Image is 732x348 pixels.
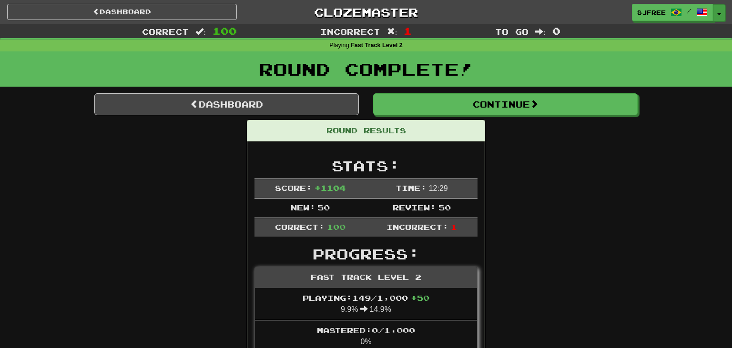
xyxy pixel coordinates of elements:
[404,25,412,37] span: 1
[195,28,206,36] span: :
[687,8,691,14] span: /
[451,222,457,231] span: 1
[411,293,429,302] span: + 50
[254,158,478,174] h2: Stats:
[255,288,477,320] li: 9.9% 14.9%
[386,222,448,231] span: Incorrect:
[429,184,448,192] span: 12 : 29
[94,93,359,115] a: Dashboard
[438,203,451,212] span: 50
[373,93,638,115] button: Continue
[393,203,436,212] span: Review:
[247,120,485,141] div: Round Results
[3,60,729,79] h1: Round Complete!
[396,183,427,192] span: Time:
[552,25,560,37] span: 0
[255,267,477,288] div: Fast Track Level 2
[351,42,403,49] strong: Fast Track Level 2
[7,4,237,20] a: Dashboard
[317,326,415,335] span: Mastered: 0 / 1,000
[387,28,397,36] span: :
[320,27,380,36] span: Incorrect
[254,246,478,262] h2: Progress:
[251,4,481,20] a: Clozemaster
[142,27,189,36] span: Correct
[317,203,330,212] span: 50
[495,27,529,36] span: To go
[535,28,546,36] span: :
[632,4,713,21] a: sjfree /
[637,8,666,17] span: sjfree
[291,203,315,212] span: New:
[303,293,429,302] span: Playing: 149 / 1,000
[213,25,237,37] span: 100
[327,222,346,231] span: 100
[315,183,346,192] span: + 1104
[275,183,312,192] span: Score:
[275,222,325,231] span: Correct:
